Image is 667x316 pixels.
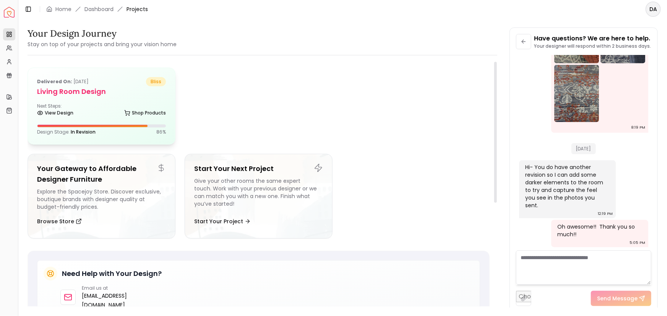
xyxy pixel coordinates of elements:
[37,86,166,97] h5: Living Room design
[534,34,651,43] p: Have questions? We are here to help.
[194,214,251,229] button: Start Your Project
[554,65,599,122] img: Chat Image
[84,5,114,13] a: Dashboard
[646,2,660,16] span: DA
[557,223,641,238] div: Oh awesome!! Thank you so much!!
[156,129,166,135] p: 86 %
[37,188,166,211] div: Explore the Spacejoy Store. Discover exclusive, boutique brands with designer quality at budget-f...
[82,291,154,310] a: [EMAIL_ADDRESS][DOMAIN_NAME]
[37,163,166,185] h5: Your Gateway to Affordable Designer Furniture
[37,129,96,135] p: Design Stage:
[82,285,154,291] p: Email us at
[4,7,15,18] img: Spacejoy Logo
[525,163,609,209] div: Hi- You do have another revision so I can add some darker elements to the room to try and capture...
[194,177,323,211] div: Give your other rooms the same expert touch. Work with your previous designer or we can match you...
[534,43,651,49] p: Your designer will respond within 2 business days.
[37,214,82,229] button: Browse Store
[62,268,162,279] h5: Need Help with Your Design?
[598,210,613,218] div: 12:19 PM
[124,108,166,118] a: Shop Products
[28,27,177,40] h3: Your Design Journey
[71,129,96,135] span: In Revision
[185,154,333,239] a: Start Your Next ProjectGive your other rooms the same expert touch. Work with your previous desig...
[28,40,177,48] small: Stay on top of your projects and bring your vision home
[146,77,166,86] span: bliss
[630,239,645,247] div: 5:05 PM
[4,7,15,18] a: Spacejoy
[55,5,71,13] a: Home
[571,143,596,154] span: [DATE]
[37,78,72,85] b: Delivered on:
[37,103,166,118] div: Next Steps:
[28,154,175,239] a: Your Gateway to Affordable Designer FurnitureExplore the Spacejoy Store. Discover exclusive, bout...
[194,163,323,174] h5: Start Your Next Project
[631,124,645,131] div: 8:19 PM
[646,2,661,17] button: DA
[37,77,89,86] p: [DATE]
[37,108,73,118] a: View Design
[46,5,148,13] nav: breadcrumb
[127,5,148,13] span: Projects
